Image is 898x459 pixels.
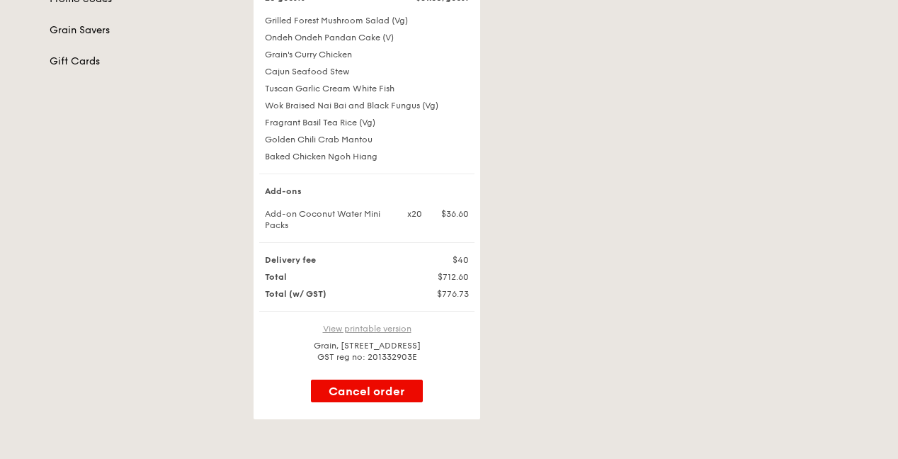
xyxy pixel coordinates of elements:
div: Add-ons [256,186,477,197]
strong: Delivery fee [265,255,316,265]
div: Wok Braised Nai Bai and Black Fungus (Vg) [256,100,477,111]
a: Grain Savers [50,23,237,38]
div: Baked Chicken Ngoh Hiang [256,151,477,162]
div: $40 [404,254,477,266]
div: $776.73 [404,288,477,300]
a: View printable version [323,324,411,334]
div: Grain's Curry Chicken [256,49,477,60]
strong: Total [265,272,287,282]
div: x20 [404,208,422,220]
a: Gift Cards [50,55,237,69]
div: $36.60 [422,208,477,220]
div: Grilled Forest Mushroom Salad (Vg) [256,15,477,26]
strong: Total (w/ GST) [265,289,326,299]
div: Tuscan Garlic Cream White Fish [256,83,477,94]
div: $712.60 [404,271,477,283]
div: Add-on Coconut Water Mini Packs [256,208,404,231]
div: Grain, [STREET_ADDRESS] GST reg no: 201332903E [259,340,474,363]
button: Cancel order [311,380,423,402]
div: Golden Chili Crab Mantou [256,134,477,145]
div: Ondeh Ondeh Pandan Cake (V) [256,32,477,43]
div: Fragrant Basil Tea Rice (Vg) [256,117,477,128]
div: Cajun Seafood Stew [256,66,477,77]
